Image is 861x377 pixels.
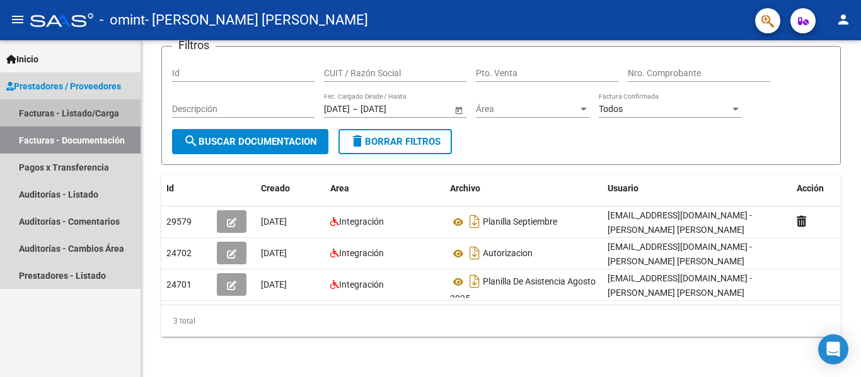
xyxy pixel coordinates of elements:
span: [EMAIL_ADDRESS][DOMAIN_NAME] - [PERSON_NAME] [PERSON_NAME] [608,242,752,266]
datatable-header-cell: Acción [792,175,855,202]
span: Área [476,104,578,115]
datatable-header-cell: Creado [256,175,325,202]
span: Inicio [6,52,38,66]
span: - omint [100,6,145,34]
span: Area [330,183,349,193]
i: Descargar documento [466,211,483,232]
span: [DATE] [261,279,287,290]
div: 3 total [161,305,841,337]
span: Planilla Septiembre [483,217,557,227]
datatable-header-cell: Usuario [603,175,792,202]
span: Integración [339,279,384,290]
span: [DATE] [261,217,287,227]
span: Integración [339,248,384,258]
span: [DATE] [261,248,287,258]
div: Open Intercom Messenger [818,334,848,364]
mat-icon: delete [350,133,365,149]
input: Fecha fin [361,104,422,115]
datatable-header-cell: Id [161,175,212,202]
span: Buscar Documentacion [183,136,317,147]
span: Acción [797,183,824,193]
button: Buscar Documentacion [172,129,328,154]
span: – [352,104,358,115]
span: 24701 [166,279,192,290]
datatable-header-cell: Area [325,175,445,202]
mat-icon: menu [10,12,25,27]
span: Autorizacion [483,249,533,259]
h3: Filtros [172,37,216,54]
span: Creado [261,183,290,193]
span: - [PERSON_NAME] [PERSON_NAME] [145,6,368,34]
span: Archivo [450,183,480,193]
span: Planilla De Asistencia Agosto 2025 [450,277,596,304]
span: [EMAIL_ADDRESS][DOMAIN_NAME] - [PERSON_NAME] [PERSON_NAME] [608,273,752,298]
button: Borrar Filtros [338,129,452,154]
span: 24702 [166,248,192,258]
span: 29579 [166,217,192,227]
span: Prestadores / Proveedores [6,79,121,93]
mat-icon: search [183,133,199,149]
input: Fecha inicio [324,104,350,115]
span: Integración [339,217,384,227]
span: [EMAIL_ADDRESS][DOMAIN_NAME] - [PERSON_NAME] [PERSON_NAME] [608,210,752,235]
i: Descargar documento [466,243,483,263]
i: Descargar documento [466,271,483,291]
span: Todos [599,104,623,114]
span: Borrar Filtros [350,136,441,147]
span: Id [166,183,174,193]
span: Usuario [608,183,639,193]
datatable-header-cell: Archivo [445,175,603,202]
mat-icon: person [836,12,851,27]
button: Open calendar [452,103,465,116]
